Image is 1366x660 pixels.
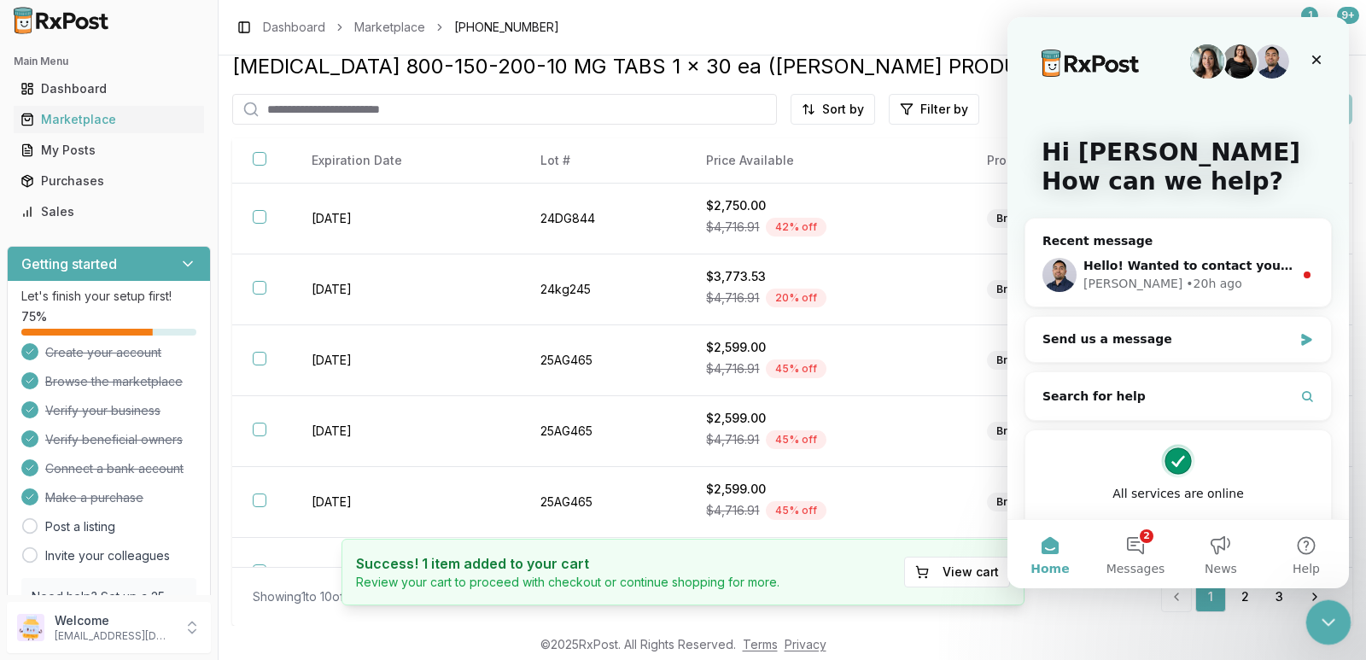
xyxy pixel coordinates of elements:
span: $4,716.91 [706,289,759,307]
span: Home [23,546,61,558]
h3: Getting started [21,254,117,274]
a: 1 [1195,581,1226,612]
div: Dashboard [20,80,197,97]
td: 25AG465 [520,467,686,538]
button: View cart [904,557,1010,587]
p: Review your cart to proceed with checkout or continue shopping for more. [356,574,779,591]
span: $4,716.91 [706,502,759,519]
a: Dashboard [14,73,204,104]
div: Send us a message [35,313,285,331]
div: [MEDICAL_DATA] 800-150-200-10 MG TABS 1 x 30 ea ([PERSON_NAME] PRODUCTS) [232,53,1352,80]
button: Search for help [25,362,317,396]
p: [EMAIL_ADDRESS][DOMAIN_NAME] [55,629,173,643]
div: $2,599.00 [706,410,945,427]
td: 25AG465 [520,396,686,467]
td: [DATE] [291,184,519,254]
button: Purchases [7,167,211,195]
th: Product Condition [966,138,1224,184]
button: Marketplace [7,106,211,133]
p: Welcome [55,612,173,629]
iframe: Intercom live chat [1306,600,1351,645]
button: Help [256,503,341,571]
span: $4,716.91 [706,431,759,448]
button: Filter by [889,94,979,125]
button: Dashboard [7,75,211,102]
a: Dashboard [263,19,325,36]
p: Need help? Set up a 25 minute call with our team to set up. [32,588,186,640]
a: Marketplace [14,104,204,135]
div: 42 % off [766,218,826,237]
span: [PHONE_NUMBER] [454,19,559,36]
span: Messages [99,546,158,558]
span: Search for help [35,371,138,388]
th: Expiration Date [291,138,519,184]
div: 9+ [1337,7,1359,24]
div: 1 [1301,7,1318,24]
img: RxPost Logo [7,7,116,34]
th: Price Available [686,138,966,184]
a: Marketplace [354,19,425,36]
div: [PERSON_NAME] [76,258,175,276]
div: 45 % off [766,501,826,520]
div: Brand New [987,209,1061,228]
span: Verify beneficial owners [45,431,183,448]
p: Let's finish your setup first! [21,288,196,305]
div: Brand New [987,280,1061,299]
button: 9+ [1325,14,1352,41]
a: My Posts [14,135,204,166]
a: Go to next page [1298,581,1332,612]
span: Create your account [45,344,161,361]
button: Sales [7,198,211,225]
span: Browse the marketplace [45,373,183,390]
td: 24kg245 [520,254,686,325]
td: 24DG844 [520,184,686,254]
span: Sort by [822,101,864,118]
div: Showing 1 to 10 of 23 entries [253,588,396,605]
button: Sort by [791,94,875,125]
h2: Main Menu [14,55,204,68]
div: All services are online [35,468,306,486]
span: 75 % [21,308,47,325]
td: [DATE] [291,325,519,396]
iframe: Intercom live chat [1007,17,1349,588]
div: Sales [20,203,197,220]
div: $3,773.53 [706,268,945,285]
a: Post a listing [45,518,115,535]
td: [DATE] [291,396,519,467]
div: Send us a message [17,299,324,346]
a: Sales [14,196,204,227]
span: Verify your business [45,402,161,419]
button: 1 [1284,14,1311,41]
button: News [171,503,256,571]
div: • 20h ago [178,258,234,276]
span: Filter by [920,101,968,118]
span: Make a purchase [45,489,143,506]
span: $4,716.91 [706,360,759,377]
h4: Success! 1 item added to your cart [356,553,779,574]
div: Purchases [20,172,197,190]
td: [DATE] [291,467,519,538]
div: Marketplace [20,111,197,128]
a: Purchases [14,166,204,196]
span: $4,716.91 [706,219,759,236]
td: 25AG465 [520,325,686,396]
div: Brand New [987,493,1061,511]
button: My Posts [7,137,211,164]
div: My Posts [20,142,197,159]
a: 3 [1264,581,1294,612]
div: $2,599.00 [706,481,945,498]
img: User avatar [17,614,44,641]
div: $2,599.00 [706,339,945,356]
a: 2 [1229,581,1260,612]
div: Brand New [987,422,1061,441]
span: Connect a bank account [45,460,184,477]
